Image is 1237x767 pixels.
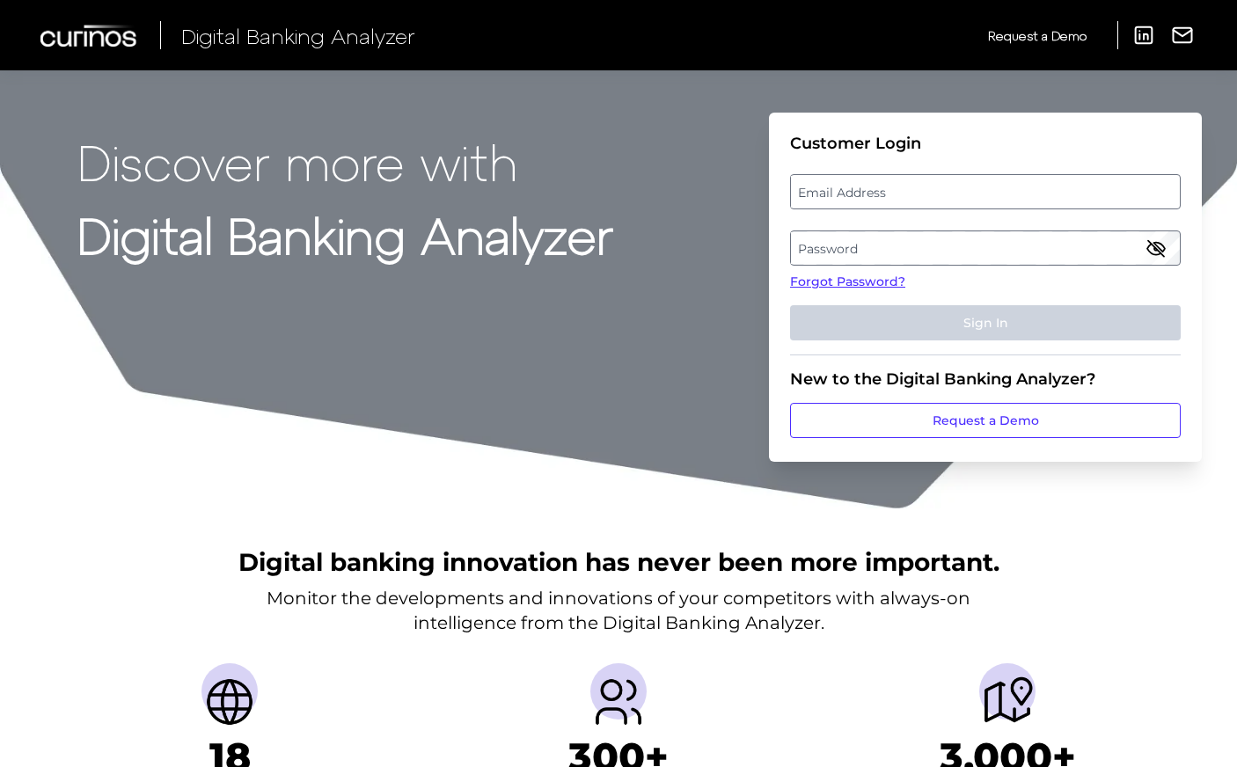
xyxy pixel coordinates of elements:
label: Password [791,232,1179,264]
strong: Digital Banking Analyzer [77,205,613,264]
span: Request a Demo [988,28,1087,43]
a: Forgot Password? [790,273,1181,291]
p: Monitor the developments and innovations of your competitors with always-on intelligence from the... [267,586,970,635]
img: Curinos [40,25,139,47]
button: Sign In [790,305,1181,340]
p: Discover more with [77,134,613,189]
a: Request a Demo [988,21,1087,50]
label: Email Address [791,176,1179,208]
div: Customer Login [790,134,1181,153]
img: Providers [590,674,647,730]
a: Request a Demo [790,403,1181,438]
img: Countries [201,674,258,730]
img: Journeys [979,674,1036,730]
div: New to the Digital Banking Analyzer? [790,369,1181,389]
h2: Digital banking innovation has never been more important. [238,545,999,579]
span: Digital Banking Analyzer [181,23,415,48]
